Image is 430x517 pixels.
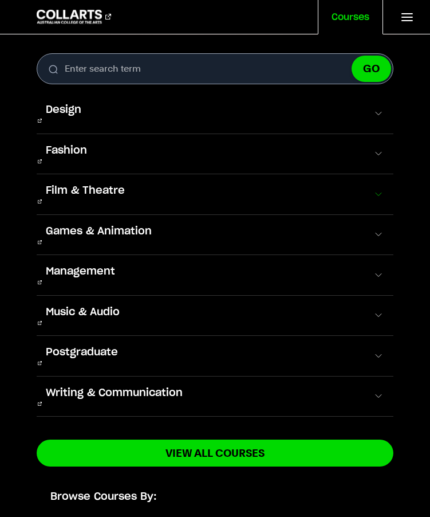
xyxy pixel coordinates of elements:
a: Postgraduate [37,345,127,367]
a: Film & Theatre [37,183,134,205]
button: Management [37,255,393,295]
button: Writing & Communication [37,377,393,417]
a: Management [37,264,124,286]
button: Design [37,93,393,134]
button: GO [352,56,391,82]
span: Management [37,264,124,279]
span: Music & Audio [37,305,129,320]
h5: Browse Courses By: [37,489,393,504]
span: Writing & Communication [37,386,192,401]
span: Postgraduate [37,345,127,360]
button: Fashion [37,134,393,174]
a: Music & Audio [37,305,129,327]
span: Design [37,103,90,117]
div: Go to homepage [37,10,111,23]
button: Music & Audio [37,296,393,336]
a: View All Courses [37,440,393,467]
a: Design [37,103,90,124]
form: Search [37,53,393,84]
span: Film & Theatre [37,183,134,198]
a: Games & Animation [37,224,161,246]
span: Fashion [37,143,96,158]
input: Enter search term [37,53,393,84]
button: Film & Theatre [37,174,393,214]
span: Games & Animation [37,224,161,239]
a: Writing & Communication [37,386,192,408]
button: Games & Animation [37,215,393,255]
a: Fashion [37,143,96,165]
button: Postgraduate [37,336,393,376]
